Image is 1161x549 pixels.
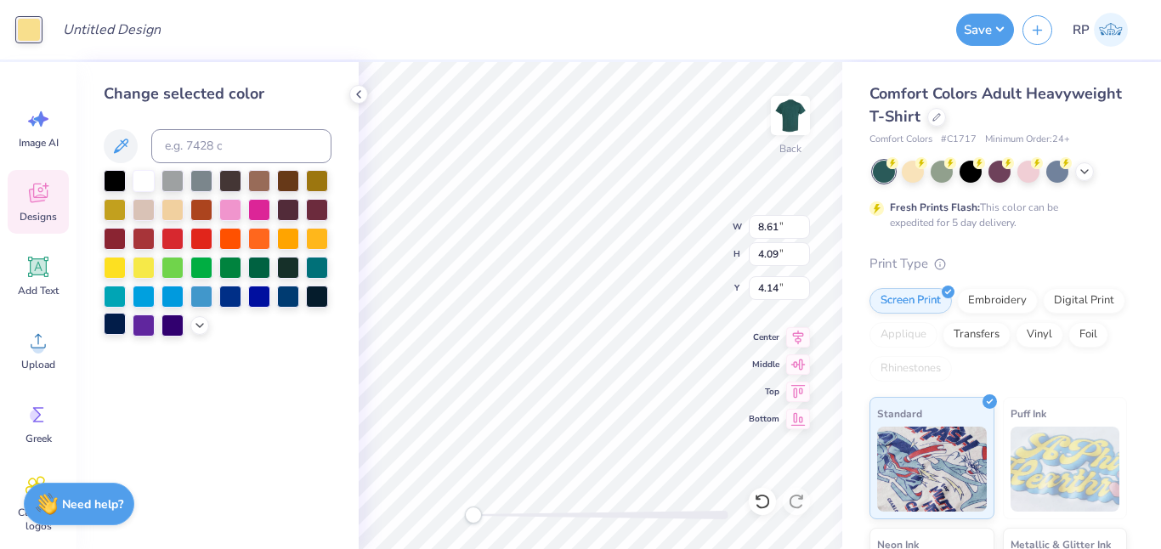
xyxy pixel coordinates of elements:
span: Add Text [18,284,59,297]
span: Greek [25,432,52,445]
span: Comfort Colors [869,133,932,147]
span: Upload [21,358,55,371]
div: This color can be expedited for 5 day delivery. [890,200,1099,230]
input: e.g. 7428 c [151,129,331,163]
img: Standard [877,427,987,512]
div: Screen Print [869,288,952,314]
div: Back [779,141,801,156]
img: Back [773,99,807,133]
span: Designs [20,210,57,224]
a: RP [1065,13,1136,47]
div: Embroidery [957,288,1038,314]
div: Digital Print [1043,288,1125,314]
span: # C1717 [941,133,977,147]
div: Applique [869,322,937,348]
div: Vinyl [1016,322,1063,348]
span: Top [749,385,779,399]
button: Save [956,14,1014,46]
span: Center [749,331,779,344]
span: Comfort Colors Adult Heavyweight T-Shirt [869,83,1122,127]
div: Change selected color [104,82,331,105]
div: Transfers [943,322,1011,348]
span: Standard [877,405,922,422]
span: Image AI [19,136,59,150]
img: Puff Ink [1011,427,1120,512]
strong: Fresh Prints Flash: [890,201,980,214]
span: Middle [749,358,779,371]
span: Puff Ink [1011,405,1046,422]
strong: Need help? [62,496,123,512]
span: RP [1073,20,1090,40]
span: Minimum Order: 24 + [985,133,1070,147]
div: Print Type [869,254,1127,274]
div: Accessibility label [465,507,482,524]
span: Clipart & logos [10,506,66,533]
div: Rhinestones [869,356,952,382]
input: Untitled Design [49,13,174,47]
span: Bottom [749,412,779,426]
div: Foil [1068,322,1108,348]
img: Rya Petinas-siasat [1094,13,1128,47]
